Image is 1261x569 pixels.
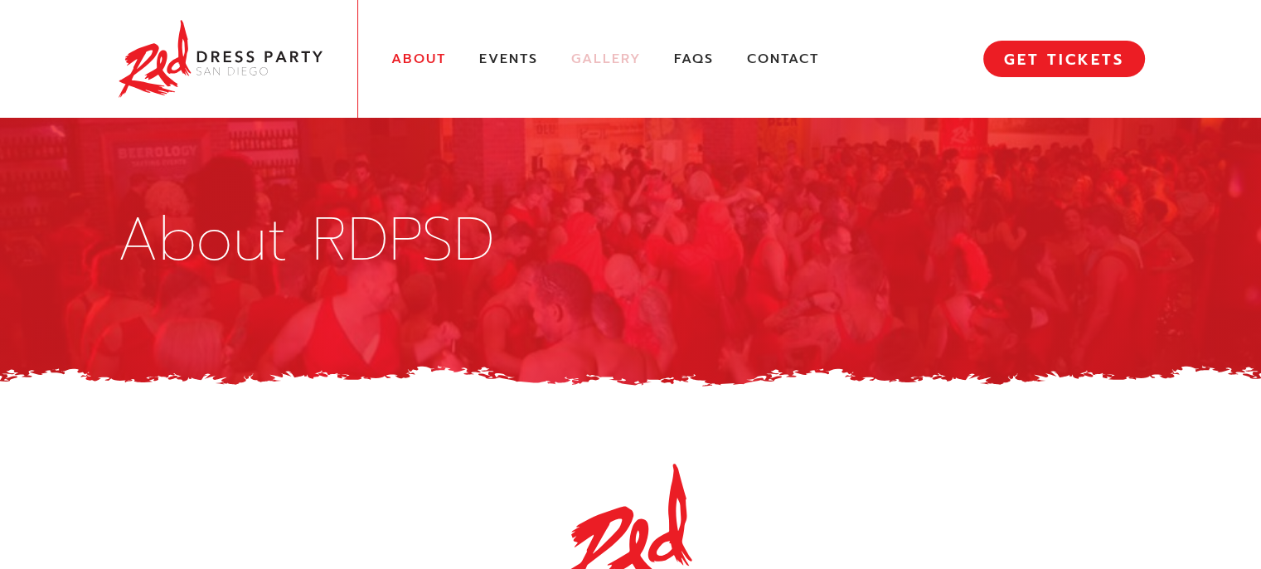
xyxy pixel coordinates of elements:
a: FAQs [674,51,714,68]
a: Gallery [571,51,641,68]
a: GET TICKETS [983,41,1145,77]
a: About [391,51,446,68]
a: Events [479,51,538,68]
a: Contact [747,51,819,68]
h1: About RDPSD [117,210,1145,270]
img: Red Dress Party San Diego [117,17,324,101]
